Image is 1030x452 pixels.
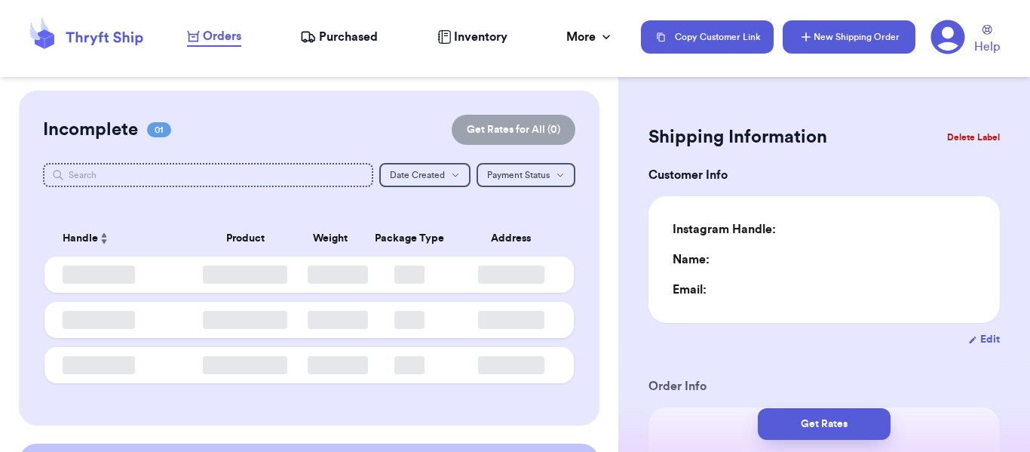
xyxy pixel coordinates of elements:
h3: Customer Info [648,166,1000,184]
th: Address [457,220,574,257]
button: New Shipping Order [783,20,915,54]
input: Search [43,163,373,187]
button: Edit [968,332,1000,347]
th: Weight [299,220,362,257]
a: Help [974,25,1000,56]
button: Get Rates [758,408,891,440]
button: Get Rates for All (0) [452,115,575,145]
a: Orders [187,27,241,47]
th: Package Type [362,220,457,257]
span: Name: [673,254,710,266]
span: Help [974,38,1000,56]
span: Orders [203,27,241,45]
span: Purchased [319,28,378,46]
span: Handle [63,231,98,247]
span: Date Created [390,171,445,180]
span: Payment Status [487,171,550,180]
button: Sort ascending [98,229,110,248]
a: Inventory [437,28,507,46]
button: Copy Customer Link [641,20,774,54]
span: Inventory [454,28,507,46]
button: Date Created [379,163,471,187]
span: Instagram Handle: [673,223,776,235]
button: Payment Status [477,163,575,187]
a: Purchased [300,28,378,46]
h2: Shipping Information [648,125,827,149]
div: More [566,28,614,46]
h2: Incomplete [43,118,138,142]
button: Delete Label [941,121,1006,154]
th: Product [192,220,298,257]
span: Email: [673,284,707,296]
h3: Order Info [648,377,1000,395]
span: 01 [147,122,171,137]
